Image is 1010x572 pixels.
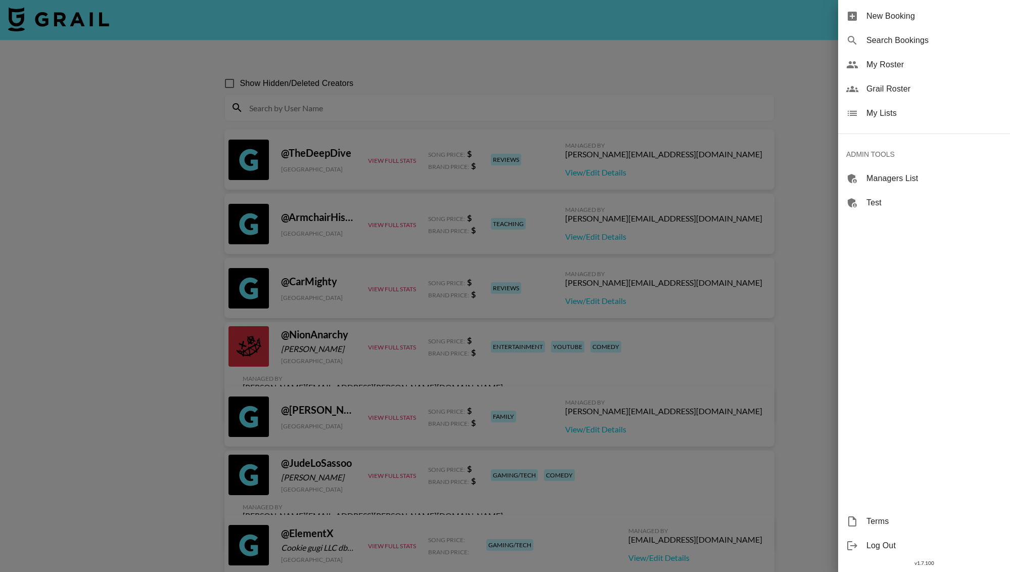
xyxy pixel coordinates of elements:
[866,10,1002,22] span: New Booking
[838,4,1010,28] div: New Booking
[866,59,1002,71] span: My Roster
[838,53,1010,77] div: My Roster
[866,34,1002,47] span: Search Bookings
[838,509,1010,534] div: Terms
[838,166,1010,191] div: Managers List
[866,197,1002,209] span: Test
[838,558,1010,568] div: v 1.7.100
[838,142,1010,166] div: ADMIN TOOLS
[838,28,1010,53] div: Search Bookings
[838,101,1010,125] div: My Lists
[866,172,1002,185] span: Managers List
[838,191,1010,215] div: Test
[838,534,1010,558] div: Log Out
[866,83,1002,95] span: Grail Roster
[866,515,1002,527] span: Terms
[838,77,1010,101] div: Grail Roster
[866,107,1002,119] span: My Lists
[866,540,1002,552] span: Log Out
